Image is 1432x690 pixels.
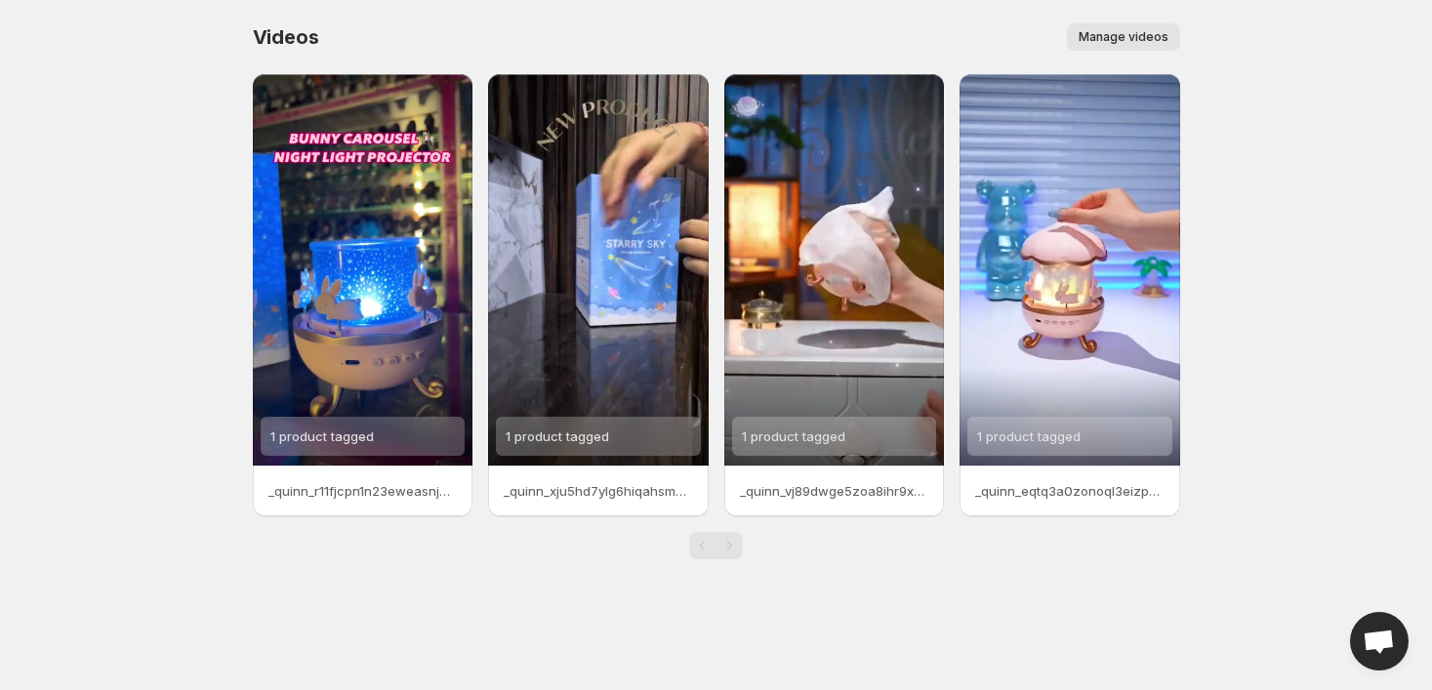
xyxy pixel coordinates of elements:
nav: Pagination [689,532,743,559]
p: _quinn_xju5hd7ylg6hiqahsmg16amomp4t01 [504,481,693,501]
p: _quinn_r11fjcpn1n23eweasnj5vjybmp4t01 [268,481,458,501]
p: _quinn_eqtq3a0zonoql3eizpo40r9amp4t01 [975,481,1165,501]
span: 1 product tagged [977,428,1081,444]
p: _quinn_vj89dwge5zoa8ihr9x0ay2shmp4t01 [740,481,929,501]
button: Manage videos [1067,23,1180,51]
span: 1 product tagged [506,428,609,444]
span: 1 product tagged [742,428,845,444]
span: Videos [253,25,319,49]
span: Manage videos [1079,29,1168,45]
span: 1 product tagged [270,428,374,444]
a: Open chat [1350,612,1409,670]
